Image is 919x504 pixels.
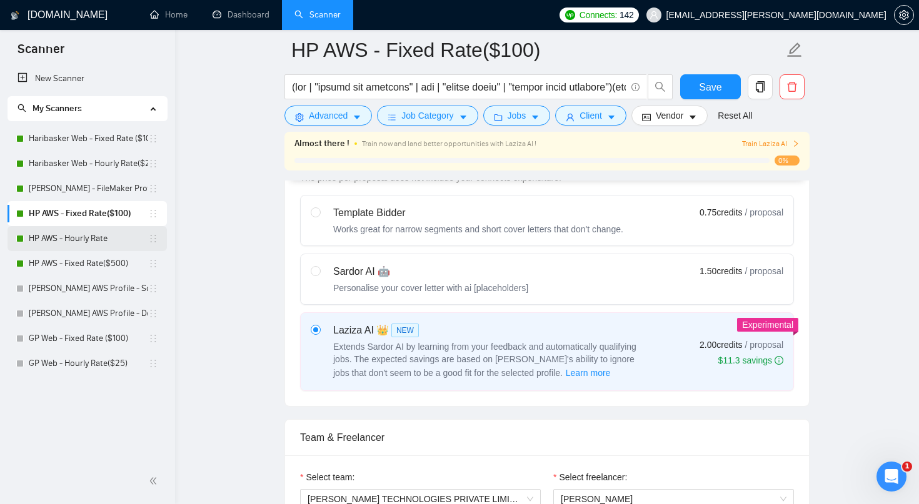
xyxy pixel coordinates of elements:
[213,9,269,20] a: dashboardDashboard
[894,5,914,25] button: setting
[29,201,148,226] a: HP AWS - Fixed Rate($100)
[876,462,906,492] iframe: Intercom live chat
[8,251,167,276] li: HP AWS - Fixed Rate($500)
[8,276,167,301] li: Hariprasad AWS Profile - Solutions Architect
[401,109,453,122] span: Job Category
[333,282,528,294] div: Personalise your cover letter with ai [placeholders]
[565,365,611,380] button: Laziza AI NEWExtends Sardor AI by learning from your feedback and automatically qualifying jobs. ...
[700,264,742,278] span: 1.50 credits
[8,40,74,66] span: Scanner
[642,112,651,122] span: idcard
[8,301,167,326] li: Hariprasad AWS Profile - DevOps
[18,66,157,91] a: New Scanner
[748,74,773,99] button: copy
[148,209,158,219] span: holder
[631,106,708,126] button: idcardVendorcaret-down
[376,323,389,338] span: 👑
[700,205,742,219] span: 0.75 credits
[309,109,348,122] span: Advanced
[566,366,611,380] span: Learn more
[894,10,914,20] a: setting
[607,112,616,122] span: caret-down
[648,81,672,92] span: search
[148,134,158,144] span: holder
[8,351,167,376] li: GP Web - Hourly Rate($25)
[648,74,673,99] button: search
[388,112,396,122] span: bars
[148,259,158,269] span: holder
[742,320,793,330] span: Experimental
[699,79,721,95] span: Save
[650,11,658,19] span: user
[300,470,354,484] label: Select team:
[33,103,82,114] span: My Scanners
[565,10,575,20] img: upwork-logo.png
[284,106,372,126] button: settingAdvancedcaret-down
[333,264,528,279] div: Sardor AI 🤖
[300,420,794,455] div: Team & Freelancer
[8,176,167,201] li: Koushik - FileMaker Profile
[742,138,800,150] button: Train Laziza AI
[8,66,167,91] li: New Scanner
[8,326,167,351] li: GP Web - Fixed Rate ($100)
[29,151,148,176] a: Haribasker Web - Hourly Rate($25)
[333,205,623,220] div: Template Bidder
[148,184,158,194] span: holder
[580,8,617,22] span: Connects:
[148,159,158,169] span: holder
[459,112,468,122] span: caret-down
[291,34,784,66] input: Scanner name...
[333,342,636,378] span: Extends Sardor AI by learning from your feedback and automatically qualifying jobs. The expected ...
[29,276,148,301] a: [PERSON_NAME] AWS Profile - Solutions Architect
[148,309,158,319] span: holder
[748,81,772,92] span: copy
[631,83,640,91] span: info-circle
[18,103,82,114] span: My Scanners
[353,112,361,122] span: caret-down
[8,151,167,176] li: Haribasker Web - Hourly Rate($25)
[333,223,623,235] div: Works great for narrow segments and short cover letters that don't change.
[148,234,158,244] span: holder
[300,159,561,183] span: Choose the algorithm for you bidding. The price per proposal does not include your connects expen...
[29,126,148,151] a: Haribasker Web - Fixed Rate ($100)
[292,79,626,95] input: Search Freelance Jobs...
[377,106,478,126] button: barsJob Categorycaret-down
[566,112,575,122] span: user
[700,338,742,352] span: 2.00 credits
[718,354,783,367] div: $11.3 savings
[555,106,626,126] button: userClientcaret-down
[391,324,419,337] span: NEW
[29,176,148,201] a: [PERSON_NAME] - FileMaker Profile
[483,106,551,126] button: folderJobscaret-down
[18,104,26,112] span: search
[8,201,167,226] li: HP AWS - Fixed Rate($100)
[656,109,683,122] span: Vendor
[149,475,161,487] span: double-left
[895,10,913,20] span: setting
[29,351,148,376] a: GP Web - Hourly Rate($25)
[508,109,526,122] span: Jobs
[786,42,803,58] span: edit
[780,81,804,92] span: delete
[780,74,805,99] button: delete
[792,140,800,147] span: right
[8,226,167,251] li: HP AWS - Hourly Rate
[295,112,304,122] span: setting
[8,126,167,151] li: Haribasker Web - Fixed Rate ($100)
[148,334,158,343] span: holder
[150,9,188,20] a: homeHome
[29,226,148,251] a: HP AWS - Hourly Rate
[148,284,158,294] span: holder
[294,9,341,20] a: searchScanner
[580,109,602,122] span: Client
[902,462,912,472] span: 1
[29,251,148,276] a: HP AWS - Fixed Rate($500)
[775,356,783,365] span: info-circle
[11,6,19,26] img: logo
[29,326,148,351] a: GP Web - Fixed Rate ($100)
[620,8,633,22] span: 142
[294,137,349,151] span: Almost there !
[745,338,783,351] span: / proposal
[745,265,783,277] span: / proposal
